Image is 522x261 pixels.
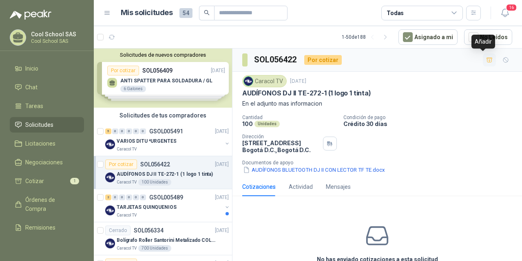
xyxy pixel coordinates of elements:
span: Chat [25,83,38,92]
a: CerradoSOL056334[DATE] Company LogoBolígrafo Roller Santorini Metalizado COLOR MORADO 1logoCaraco... [94,222,232,255]
span: Inicio [25,64,38,73]
span: search [204,10,210,15]
div: Actividad [289,182,313,191]
button: 16 [498,6,512,20]
p: Condición de pago [343,115,519,120]
span: Solicitudes [25,120,53,129]
p: Crédito 30 días [343,120,519,127]
p: [DATE] [290,77,306,85]
p: [DATE] [215,161,229,168]
div: 0 [133,195,139,200]
p: Caracol TV [117,212,137,219]
p: Cool School SAS [31,39,82,44]
p: Caracol TV [117,245,137,252]
a: Cotizar1 [10,173,84,189]
div: Cerrado [105,226,130,235]
span: 54 [179,8,192,18]
a: 2 0 0 0 0 0 GSOL005489[DATE] Company LogoTARJETAS QUINQUENIOSCaracol TV [105,192,230,219]
p: TARJETAS QUINQUENIOS [117,203,177,211]
span: 1 [70,178,79,184]
a: Remisiones [10,220,84,235]
p: 100 [242,120,253,127]
div: Solicitudes de tus compradores [94,108,232,123]
img: Company Logo [105,139,115,149]
button: No Leídos [464,29,512,45]
div: 0 [112,195,118,200]
span: Remisiones [25,223,55,232]
p: Bolígrafo Roller Santorini Metalizado COLOR MORADO 1logo [117,237,218,244]
span: Negociaciones [25,158,63,167]
div: Mensajes [326,182,351,191]
a: Órdenes de Compra [10,192,84,217]
h1: Mis solicitudes [121,7,173,19]
p: SOL056334 [134,228,164,233]
a: Chat [10,80,84,95]
button: Asignado a mi [398,29,458,45]
div: 700 Unidades [138,245,171,252]
p: Caracol TV [117,179,137,186]
span: 16 [506,4,517,11]
div: Solicitudes de nuevos compradoresPor cotizarSOL056409[DATE] ANTI SPATTER PARA SOLDADURA / GL6 Gal... [94,49,232,108]
div: 5 [105,128,111,134]
button: Solicitudes de nuevos compradores [97,52,229,58]
p: VARIOS DITU *URGENTES [117,137,176,145]
div: 0 [119,195,125,200]
p: [DATE] [215,194,229,201]
button: AUDÍFONOS BLUETOOTH DJ II CON LECTOR TF TE.docx [242,166,386,174]
a: Por cotizarSOL056422[DATE] Company LogoAUDÍFONOS DJ II TE-272-1 (1 logo 1 tinta)Caracol TV100 Uni... [94,156,232,189]
p: GSOL005489 [149,195,183,200]
p: GSOL005491 [149,128,183,134]
p: SOL056422 [140,161,170,167]
div: Todas [387,9,404,18]
a: Solicitudes [10,117,84,133]
div: Por cotizar [105,159,137,169]
span: Cotizar [25,177,44,186]
p: [DATE] [215,128,229,135]
div: 100 Unidades [138,179,171,186]
p: Cantidad [242,115,337,120]
span: Tareas [25,102,43,111]
img: Company Logo [105,206,115,215]
p: [STREET_ADDRESS] Bogotá D.C. , Bogotá D.C. [242,139,320,153]
img: Company Logo [105,173,115,182]
p: AUDÍFONOS DJ II TE-272-1 (1 logo 1 tinta) [117,170,213,178]
p: Dirección [242,134,320,139]
div: 0 [126,195,132,200]
div: 1 - 50 de 188 [342,31,392,44]
p: Cool School SAS [31,31,82,37]
div: 0 [126,128,132,134]
div: 0 [119,128,125,134]
img: Logo peakr [10,10,51,20]
span: Licitaciones [25,139,55,148]
a: Negociaciones [10,155,84,170]
p: AUDÍFONOS DJ II TE-272-1 (1 logo 1 tinta) [242,89,371,97]
div: Unidades [254,121,280,127]
p: [DATE] [215,227,229,234]
a: Licitaciones [10,136,84,151]
img: Company Logo [244,77,253,86]
div: Cotizaciones [242,182,276,191]
div: 2 [105,195,111,200]
p: Documentos de apoyo [242,160,519,166]
div: Añadir [471,35,495,49]
div: 0 [140,128,146,134]
img: Company Logo [105,239,115,248]
a: 5 0 0 0 0 0 GSOL005491[DATE] Company LogoVARIOS DITU *URGENTESCaracol TV [105,126,230,153]
div: 0 [112,128,118,134]
div: Caracol TV [242,75,287,87]
div: Por cotizar [304,55,342,65]
a: Configuración [10,239,84,254]
p: Caracol TV [117,146,137,153]
a: Inicio [10,61,84,76]
div: 0 [133,128,139,134]
div: 0 [140,195,146,200]
h3: SOL056422 [254,53,298,66]
a: Tareas [10,98,84,114]
p: En el adjunto mas informacion [242,99,512,108]
span: Órdenes de Compra [25,195,76,213]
